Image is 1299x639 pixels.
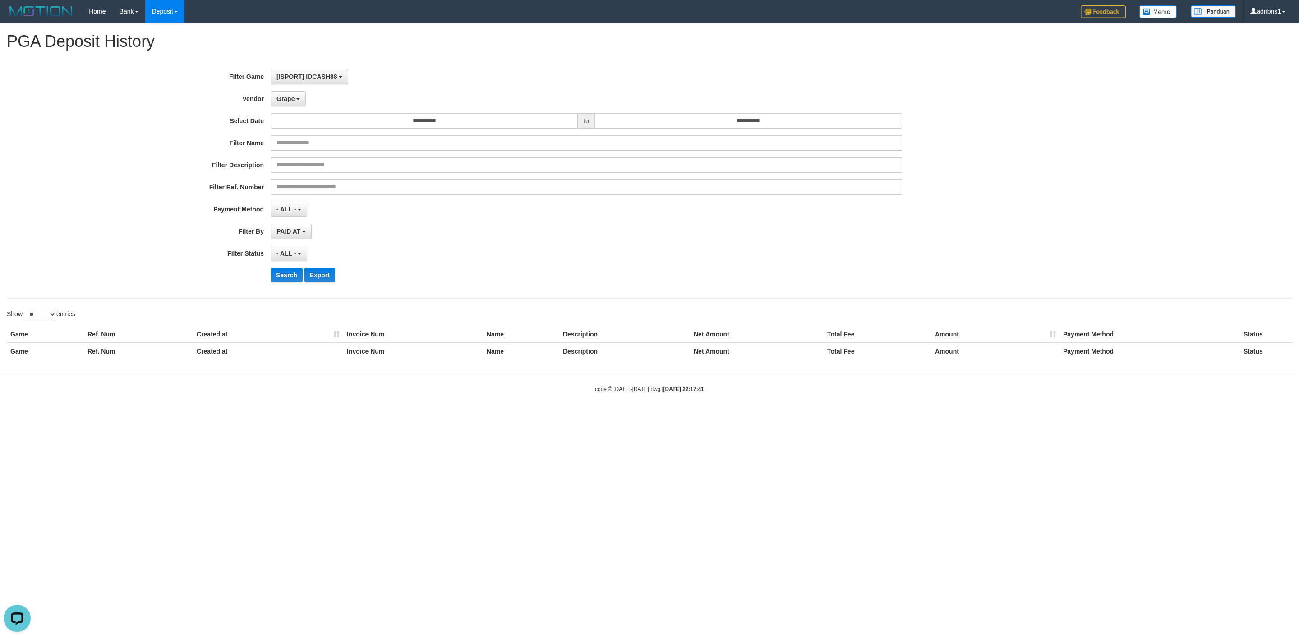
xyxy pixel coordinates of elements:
th: Created at [193,343,343,359]
label: Show entries [7,308,75,321]
th: Game [7,343,84,359]
img: Feedback.jpg [1081,5,1126,18]
th: Name [483,343,559,359]
span: [ISPORT] IDCASH88 [276,73,337,80]
button: Open LiveChat chat widget [4,4,31,31]
th: Ref. Num [84,326,193,343]
th: Total Fee [824,326,931,343]
th: Status [1240,326,1292,343]
th: Description [559,343,690,359]
span: PAID AT [276,228,300,235]
button: [ISPORT] IDCASH88 [271,69,348,84]
span: - ALL - [276,250,296,257]
th: Name [483,326,559,343]
img: panduan.png [1191,5,1236,18]
span: - ALL - [276,206,296,213]
th: Total Fee [824,343,931,359]
th: Net Amount [690,343,824,359]
th: Payment Method [1059,343,1240,359]
img: MOTION_logo.png [7,5,75,18]
th: Invoice Num [343,326,483,343]
small: code © [DATE]-[DATE] dwg | [595,386,704,392]
strong: [DATE] 22:17:41 [663,386,704,392]
th: Ref. Num [84,343,193,359]
th: Created at [193,326,343,343]
th: Description [559,326,690,343]
th: Game [7,326,84,343]
th: Net Amount [690,326,824,343]
button: - ALL - [271,202,307,217]
th: Invoice Num [343,343,483,359]
h1: PGA Deposit History [7,32,1292,51]
th: Amount [931,326,1059,343]
button: Search [271,268,303,282]
img: Button%20Memo.svg [1139,5,1177,18]
button: - ALL - [271,246,307,261]
th: Status [1240,343,1292,359]
select: Showentries [23,308,56,321]
button: PAID AT [271,224,312,239]
button: Grape [271,91,306,106]
th: Payment Method [1059,326,1240,343]
span: Grape [276,95,295,102]
span: to [578,113,595,129]
th: Amount [931,343,1059,359]
button: Export [304,268,335,282]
